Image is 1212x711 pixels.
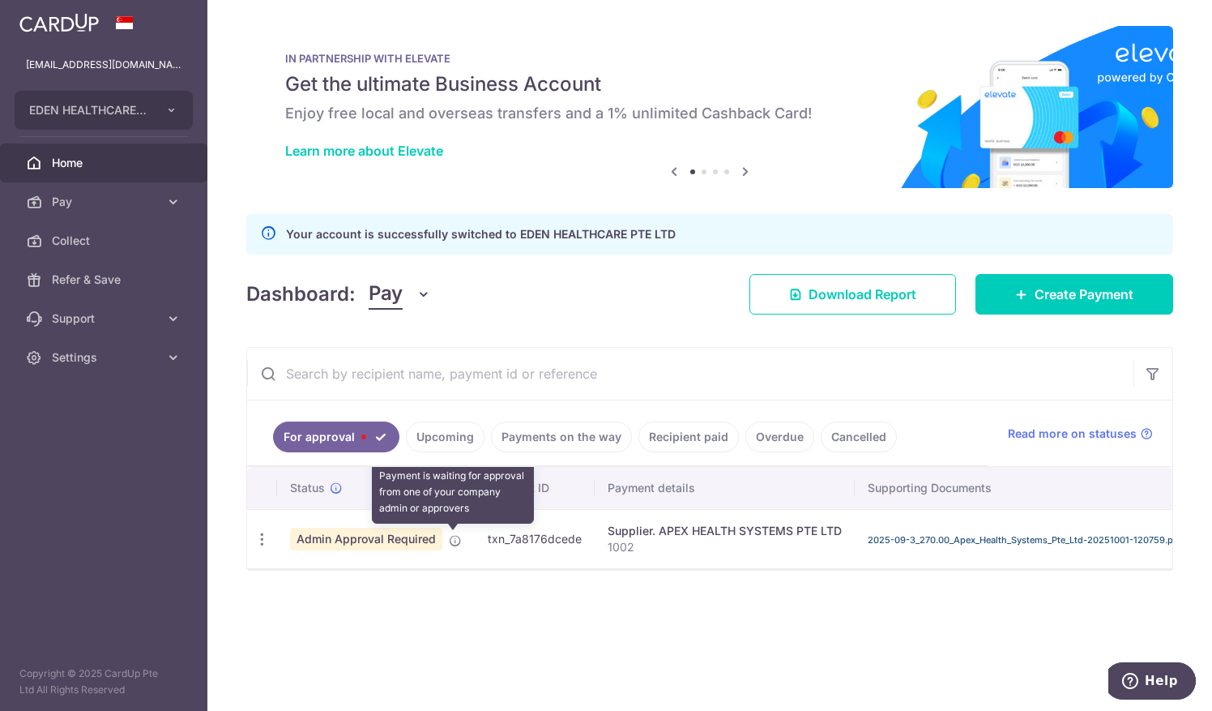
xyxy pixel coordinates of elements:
[638,422,739,452] a: Recipient paid
[821,422,897,452] a: Cancelled
[285,143,443,159] a: Learn more about Elevate
[52,194,159,210] span: Pay
[372,460,534,524] div: Payment is waiting for approval from one of your company admin or approvers
[608,539,842,555] p: 1002
[855,467,1195,509] th: Supporting Documents
[52,272,159,288] span: Refer & Save
[491,422,632,452] a: Payments on the way
[286,225,676,244] p: Your account is successfully switched to EDEN HEALTHCARE PTE LTD
[247,348,1133,400] input: Search by recipient name, payment id or reference
[595,467,855,509] th: Payment details
[285,71,1134,97] h5: Get the ultimate Business Account
[1008,426,1137,442] span: Read more on statuses
[809,285,916,304] span: Download Report
[246,26,1173,188] img: Renovation banner
[52,311,159,327] span: Support
[1108,662,1196,703] iframe: Opens a widget where you can find more information
[52,155,159,171] span: Home
[29,102,149,118] span: EDEN HEALTHCARE PTE LTD
[290,528,442,550] span: Admin Approval Required
[369,279,431,310] button: Pay
[975,274,1173,315] a: Create Payment
[285,52,1134,65] p: IN PARTNERSHIP WITH ELEVATE
[285,104,1134,123] h6: Enjoy free local and overseas transfers and a 1% unlimited Cashback Card!
[1035,285,1133,304] span: Create Payment
[273,422,399,452] a: For approval
[475,467,595,509] th: Payment ID
[52,349,159,366] span: Settings
[52,233,159,249] span: Collect
[246,280,356,309] h4: Dashboard:
[26,57,181,73] p: [EMAIL_ADDRESS][DOMAIN_NAME]
[475,509,595,568] td: txn_7a8176dcede
[369,279,403,310] span: Pay
[868,534,1182,546] a: 2025-09-3_270.00_Apex_Health_Systems_Pte_Ltd-20251001-120759.pdf
[1008,426,1153,442] a: Read more on statuses
[608,523,842,539] div: Supplier. APEX HEALTH SYSTEMS PTE LTD
[36,11,70,26] span: Help
[749,274,956,315] a: Download Report
[406,422,484,452] a: Upcoming
[745,422,814,452] a: Overdue
[19,13,99,32] img: CardUp
[15,91,193,130] button: EDEN HEALTHCARE PTE LTD
[290,480,325,496] span: Status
